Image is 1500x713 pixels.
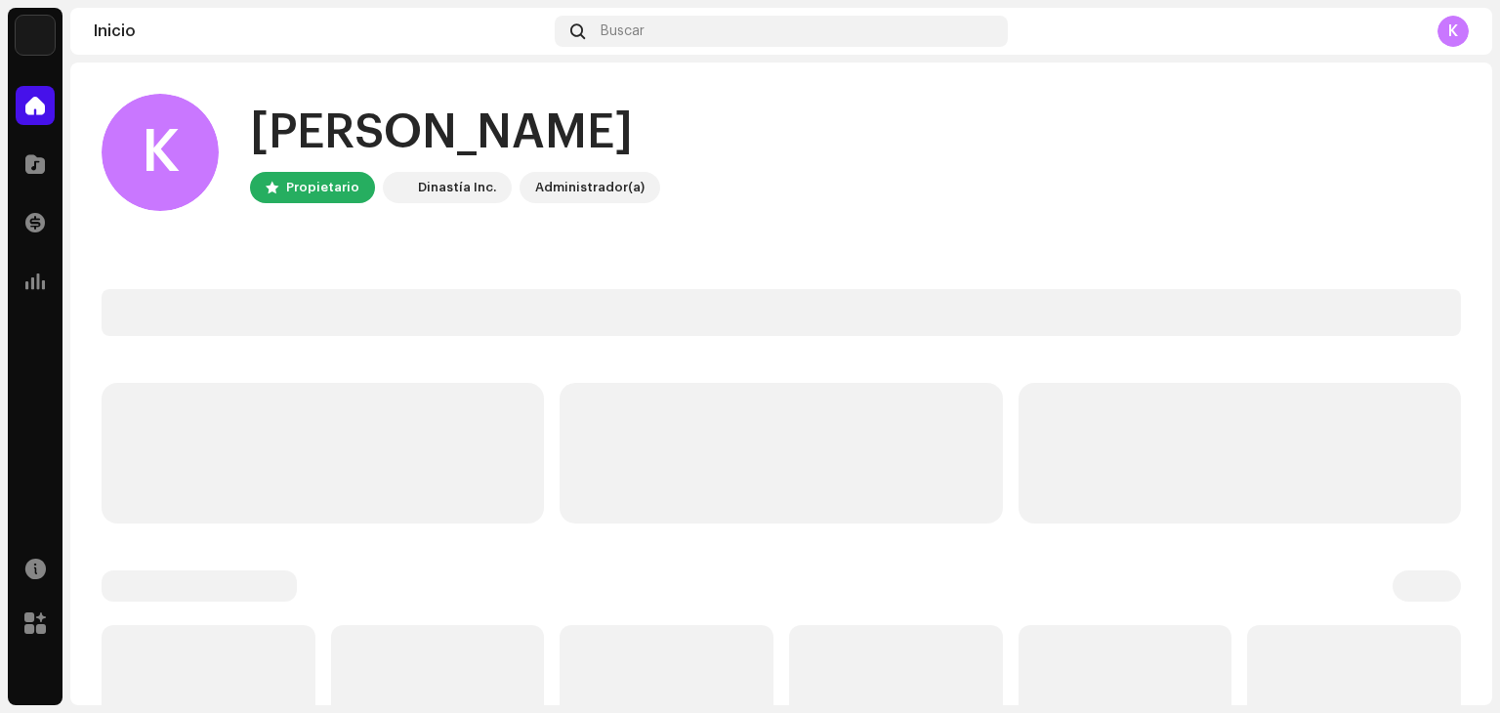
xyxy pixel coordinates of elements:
img: 48257be4-38e1-423f-bf03-81300282f8d9 [387,176,410,199]
div: Administrador(a) [535,176,645,199]
div: [PERSON_NAME] [250,102,660,164]
div: Dinastía Inc. [418,176,496,199]
div: Propietario [286,176,359,199]
div: Inicio [94,23,547,39]
span: Buscar [601,23,645,39]
img: 48257be4-38e1-423f-bf03-81300282f8d9 [16,16,55,55]
div: K [1437,16,1469,47]
div: K [102,94,219,211]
